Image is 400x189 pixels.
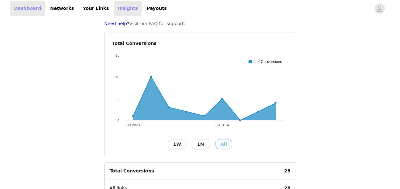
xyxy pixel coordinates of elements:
[105,163,159,179] span: Total Conversions
[168,139,186,149] button: 1W
[117,97,119,101] text: 5
[115,53,119,57] text: 15
[126,123,139,127] text: Q3 2023
[143,1,171,16] a: Payouts
[253,59,282,64] text: # of Conversions
[215,139,232,149] button: All
[376,3,382,14] div: avatar
[114,1,142,16] a: Insights
[46,1,78,16] a: Networks
[104,20,296,27] p: Visit our FAQ for support.
[79,1,113,16] a: Your Links
[279,163,295,179] span: 28
[117,119,119,122] text: 0
[215,123,229,127] text: Q4 2024
[192,139,210,149] button: 1M
[104,21,130,26] a: Need help?
[115,75,119,79] text: 10
[112,40,288,47] h4: Total Conversions
[10,1,45,16] a: Dashboard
